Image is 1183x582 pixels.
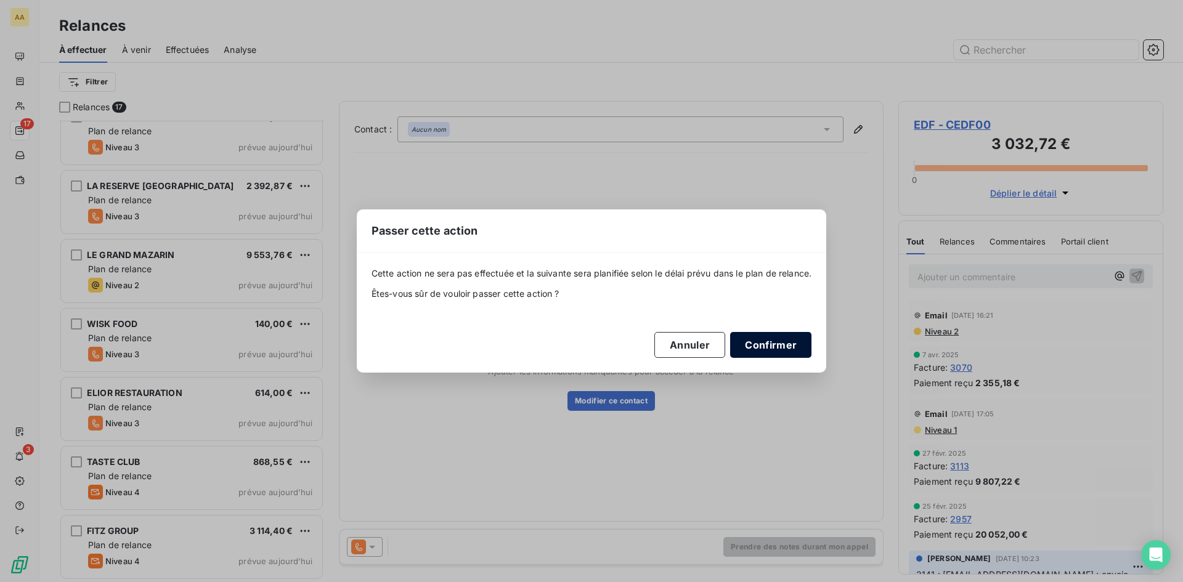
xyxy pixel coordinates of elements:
span: Passer cette action [372,222,478,239]
button: Annuler [654,332,725,358]
span: Cette action ne sera pas effectuée et la suivante sera planifiée selon le délai prévu dans le pla... [372,267,812,280]
span: Êtes-vous sûr de vouloir passer cette action ? [372,288,812,300]
button: Confirmer [730,332,811,358]
div: Open Intercom Messenger [1141,540,1171,570]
